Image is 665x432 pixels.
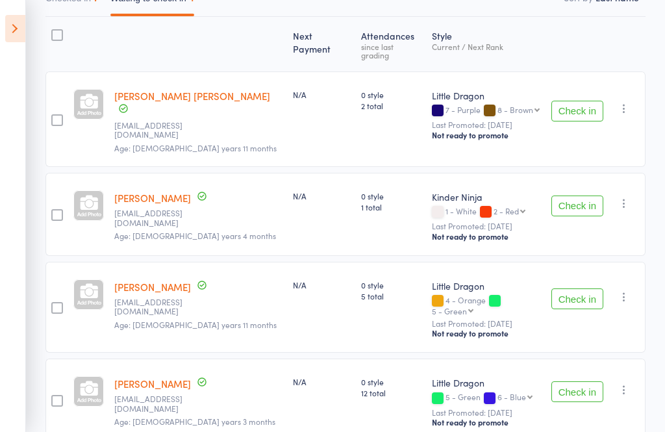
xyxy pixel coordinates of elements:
[497,392,526,401] div: 6 - Blue
[432,408,540,417] small: Last Promoted: [DATE]
[361,100,421,111] span: 2 total
[432,207,540,218] div: 1 - White
[114,377,191,390] a: [PERSON_NAME]
[293,279,351,290] div: N/A
[361,376,421,387] span: 0 style
[427,23,546,66] div: Style
[293,190,351,201] div: N/A
[494,207,519,215] div: 2 - Red
[432,376,540,389] div: Little Dragon
[432,417,540,427] div: Not ready to promote
[432,42,540,51] div: Current / Next Rank
[432,231,540,242] div: Not ready to promote
[432,105,540,116] div: 7 - Purple
[432,89,540,102] div: Little Dragon
[432,279,540,292] div: Little Dragon
[114,142,277,153] span: Age: [DEMOGRAPHIC_DATA] years 11 months
[432,319,540,328] small: Last Promoted: [DATE]
[432,392,540,403] div: 5 - Green
[432,120,540,129] small: Last Promoted: [DATE]
[497,105,533,114] div: 8 - Brown
[361,42,421,59] div: since last grading
[361,387,421,398] span: 12 total
[361,279,421,290] span: 0 style
[114,191,191,205] a: [PERSON_NAME]
[356,23,427,66] div: Atten­dances
[114,319,277,330] span: Age: [DEMOGRAPHIC_DATA] years 11 months
[551,196,603,216] button: Check in
[114,230,276,241] span: Age: [DEMOGRAPHIC_DATA] years 4 months
[288,23,356,66] div: Next Payment
[432,296,540,315] div: 4 - Orange
[361,201,421,212] span: 1 total
[114,280,191,294] a: [PERSON_NAME]
[432,307,467,315] div: 5 - Green
[361,89,421,100] span: 0 style
[551,101,603,121] button: Check in
[432,190,540,203] div: Kinder Ninja
[114,416,275,427] span: Age: [DEMOGRAPHIC_DATA] years 3 months
[432,130,540,140] div: Not ready to promote
[361,190,421,201] span: 0 style
[361,290,421,301] span: 5 total
[114,209,199,227] small: lhayley08@gmail.com
[293,376,351,387] div: N/A
[432,328,540,338] div: Not ready to promote
[551,381,603,402] button: Check in
[114,394,199,413] small: jeanannosullivan@gmail.com
[551,288,603,309] button: Check in
[114,298,199,316] small: lia.pacquola@gmail.com
[114,89,270,103] a: [PERSON_NAME] [PERSON_NAME]
[293,89,351,100] div: N/A
[114,121,199,140] small: taniatambi@gmail.com
[432,222,540,231] small: Last Promoted: [DATE]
